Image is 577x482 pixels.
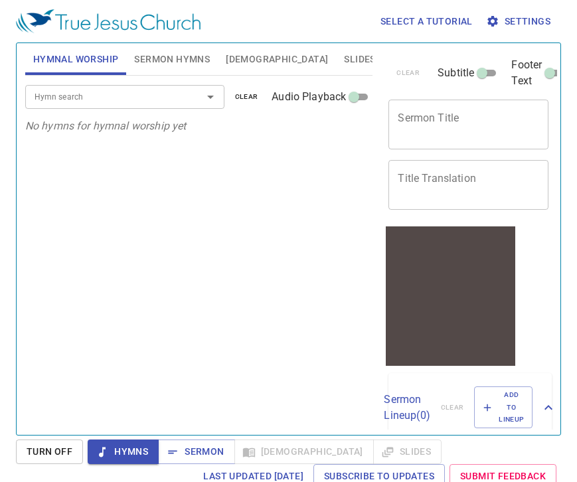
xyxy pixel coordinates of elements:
[511,57,542,89] span: Footer Text
[375,9,478,34] button: Select a tutorial
[16,9,201,33] img: True Jesus Church
[98,443,148,460] span: Hymns
[474,386,533,428] button: Add to Lineup
[438,65,474,81] span: Subtitle
[483,9,556,34] button: Settings
[489,13,550,30] span: Settings
[16,440,83,464] button: Turn Off
[169,443,224,460] span: Sermon
[384,392,430,424] p: Sermon Lineup ( 0 )
[25,120,187,132] i: No hymns for hymnal worship yet
[383,224,518,368] iframe: from-child
[344,51,375,68] span: Slides
[134,51,210,68] span: Sermon Hymns
[226,51,328,68] span: [DEMOGRAPHIC_DATA]
[158,440,234,464] button: Sermon
[27,443,72,460] span: Turn Off
[227,89,266,105] button: clear
[272,89,346,105] span: Audio Playback
[88,440,159,464] button: Hymns
[235,91,258,103] span: clear
[388,373,552,442] div: Sermon Lineup(0)clearAdd to Lineup
[483,389,524,426] span: Add to Lineup
[33,51,119,68] span: Hymnal Worship
[380,13,473,30] span: Select a tutorial
[201,88,220,106] button: Open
